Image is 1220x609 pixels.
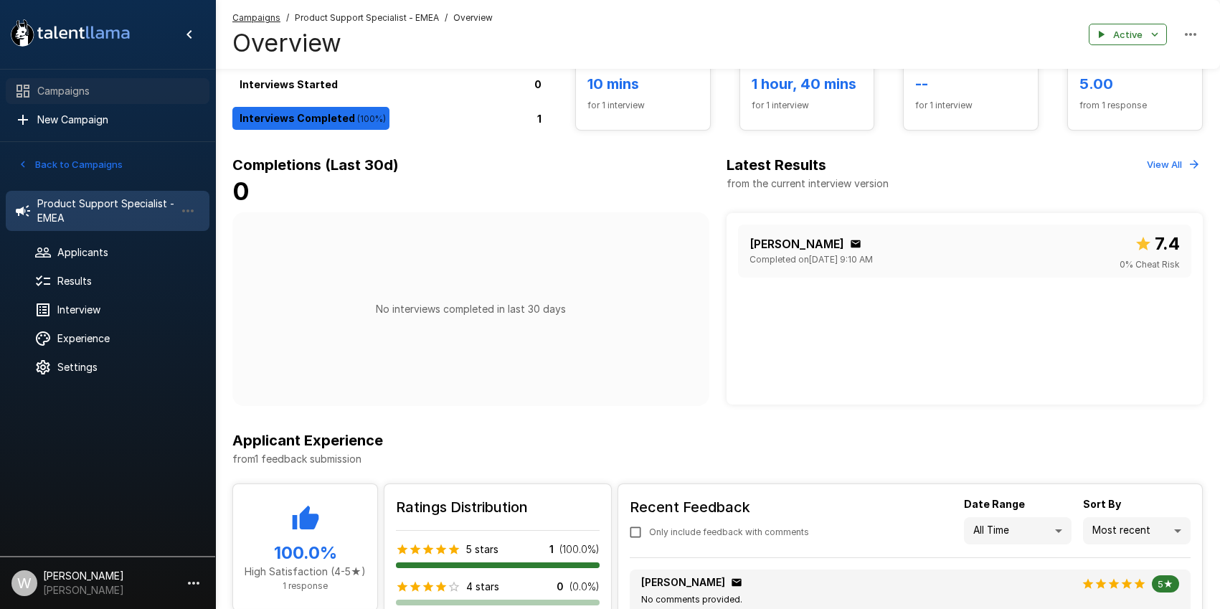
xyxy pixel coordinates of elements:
p: 1 [549,542,554,557]
b: Completions (Last 30d) [232,156,399,174]
p: [PERSON_NAME] [750,235,844,252]
span: Only include feedback with comments [649,525,809,539]
h6: 5.00 [1079,72,1191,95]
span: / [286,11,289,25]
h6: 10 mins [587,72,699,95]
b: Latest Results [727,156,826,174]
span: 5★ [1152,578,1179,590]
p: ( 0.0 %) [569,580,600,594]
span: for 1 interview [752,98,863,113]
span: Overall score out of 10 [1135,230,1180,258]
h6: -- [915,72,1026,95]
div: All Time [964,517,1072,544]
div: Click to copy [731,577,742,588]
span: for 1 interview [915,98,1026,113]
p: 4 stars [466,580,499,594]
p: No interviews completed in last 30 days [376,302,566,316]
span: from 1 response [1079,98,1191,113]
span: 1 response [283,580,328,591]
span: 0 % Cheat Risk [1120,258,1180,272]
p: ( 100.0 %) [559,542,600,557]
span: Overview [453,11,493,25]
h4: Overview [232,28,493,58]
b: 0 [232,176,250,206]
p: 5 stars [466,542,498,557]
div: Click to copy [850,238,861,250]
b: Date Range [964,498,1025,510]
p: High Satisfaction (4-5★) [245,565,366,579]
div: Most recent [1083,517,1191,544]
h6: Ratings Distribution [396,496,600,519]
b: Applicant Experience [232,432,383,449]
b: 7.4 [1155,233,1180,254]
p: [PERSON_NAME] [641,575,725,590]
h5: 100.0 % [245,542,366,565]
b: Sort By [1083,498,1121,510]
span: / [445,11,448,25]
h6: 1 hour, 40 mins [752,72,863,95]
button: Active [1089,24,1167,46]
p: 0 [557,580,564,594]
p: from the current interview version [727,176,889,191]
span: Completed on [DATE] 9:10 AM [750,252,873,267]
p: from 1 feedback submission [232,452,1203,466]
u: Campaigns [232,12,280,23]
h6: Recent Feedback [630,496,821,519]
span: No comments provided. [641,594,742,605]
span: for 1 interview [587,98,699,113]
p: 0 [534,77,542,92]
button: View All [1143,154,1203,176]
span: Product Support Specialist - EMEA [295,11,439,25]
p: 1 [537,111,542,126]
